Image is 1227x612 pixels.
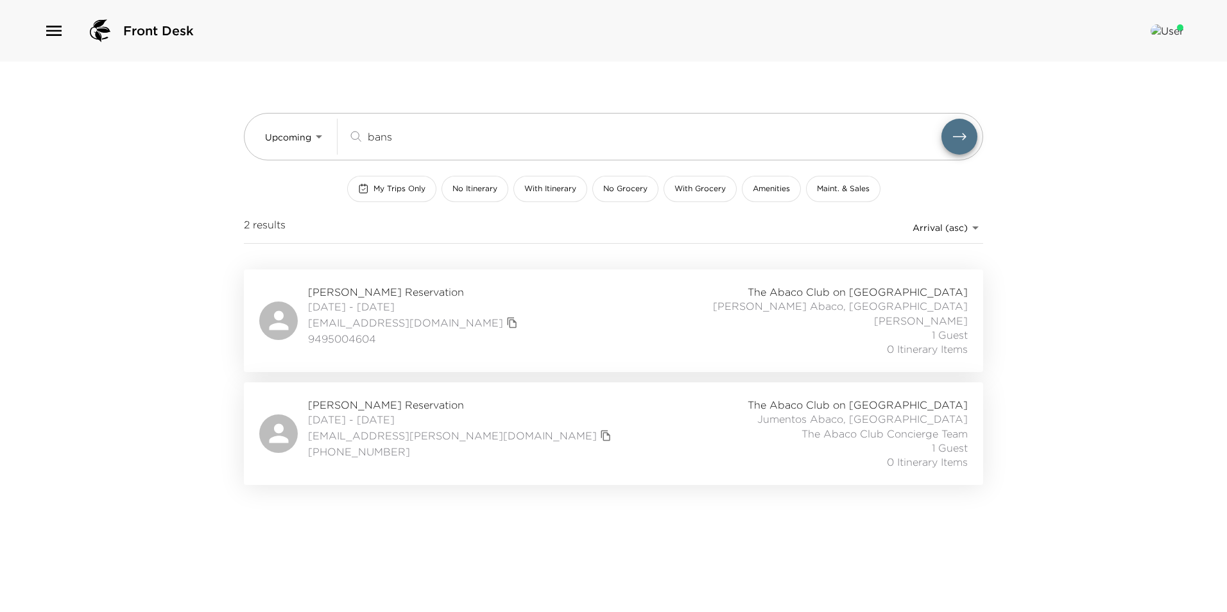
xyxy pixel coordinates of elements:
span: [PERSON_NAME] Reservation [308,398,615,412]
input: Search by traveler, residence, or concierge [368,129,941,144]
button: With Grocery [664,176,737,202]
span: The Abaco Club on [GEOGRAPHIC_DATA] [748,285,968,299]
span: The Abaco Club on [GEOGRAPHIC_DATA] [748,398,968,412]
span: 0 Itinerary Items [887,455,968,469]
span: 2 results [244,217,286,238]
span: Amenities [753,183,790,194]
span: No Itinerary [452,183,497,194]
span: No Grocery [603,183,648,194]
img: User [1151,24,1183,37]
span: My Trips Only [373,183,425,194]
span: Maint. & Sales [817,183,870,194]
button: With Itinerary [513,176,587,202]
button: Maint. & Sales [806,176,880,202]
span: [PERSON_NAME] Abaco, [GEOGRAPHIC_DATA] [713,299,968,313]
span: [PHONE_NUMBER] [308,445,615,459]
span: Upcoming [265,132,311,143]
span: Arrival (asc) [913,222,968,234]
span: The Abaco Club Concierge Team [802,427,968,441]
a: [PERSON_NAME] Reservation[DATE] - [DATE][EMAIL_ADDRESS][PERSON_NAME][DOMAIN_NAME]copy primary mem... [244,382,983,485]
button: My Trips Only [347,176,436,202]
button: copy primary member email [597,427,615,445]
button: copy primary member email [503,314,521,332]
span: [PERSON_NAME] [874,314,968,328]
button: Amenities [742,176,801,202]
span: 9495004604 [308,332,521,346]
button: No Itinerary [442,176,508,202]
a: [EMAIL_ADDRESS][DOMAIN_NAME] [308,316,503,330]
span: With Itinerary [524,183,576,194]
img: logo [85,15,116,46]
span: Front Desk [123,22,194,40]
span: 1 Guest [932,328,968,342]
span: 1 Guest [932,441,968,455]
span: [DATE] - [DATE] [308,300,521,314]
span: Jumentos Abaco, [GEOGRAPHIC_DATA] [757,412,968,426]
span: [PERSON_NAME] Reservation [308,285,521,299]
span: [DATE] - [DATE] [308,412,615,427]
button: No Grocery [592,176,658,202]
a: [EMAIL_ADDRESS][PERSON_NAME][DOMAIN_NAME] [308,429,597,443]
span: 0 Itinerary Items [887,342,968,356]
a: [PERSON_NAME] Reservation[DATE] - [DATE][EMAIL_ADDRESS][DOMAIN_NAME]copy primary member email9495... [244,269,983,372]
span: With Grocery [674,183,726,194]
